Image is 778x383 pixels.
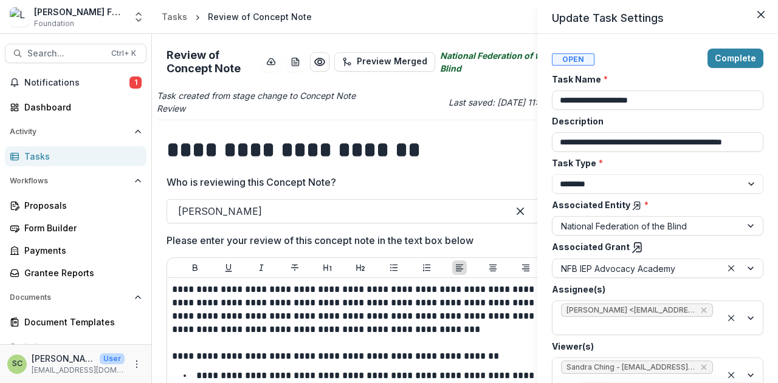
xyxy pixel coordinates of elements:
[552,283,756,296] label: Assignee(s)
[552,240,756,254] label: Associated Grant
[724,311,738,325] div: Clear selected options
[566,306,695,314] span: [PERSON_NAME] <[EMAIL_ADDRESS][DOMAIN_NAME]> ([EMAIL_ADDRESS][DOMAIN_NAME])
[707,49,763,68] button: Complete
[724,261,738,276] div: Clear selected options
[552,53,594,66] span: Open
[552,198,756,211] label: Associated Entity
[699,361,709,373] div: Remove Sandra Ching - sching@lavellefund.org
[552,157,756,169] label: Task Type
[751,5,771,24] button: Close
[724,368,738,382] div: Clear selected options
[552,340,756,353] label: Viewer(s)
[699,304,709,316] div: Remove Khanh Phan <ktphan@lavellefund.org> (ktphan@lavellefund.org)
[552,73,756,86] label: Task Name
[552,115,756,127] label: Description
[566,363,695,371] span: Sandra Ching - [EMAIL_ADDRESS][DOMAIN_NAME]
